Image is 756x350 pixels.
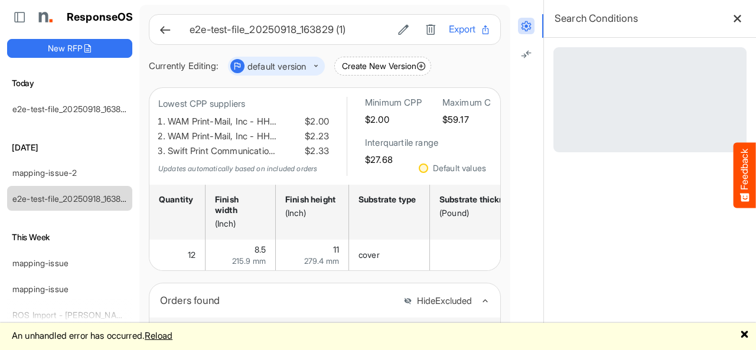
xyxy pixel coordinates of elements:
h6: Search Conditions [555,10,638,27]
span: 279.4 mm [304,256,339,266]
h6: Interquartile range [365,137,438,149]
span: $2.00 [302,115,329,129]
li: Swift Print Communicatio… [168,144,329,159]
div: Finish width [215,194,262,215]
a: e2e-test-file_20250918_163829 (1) [12,104,141,114]
div: Substrate thickness or weight [439,194,560,205]
a: Reload [145,330,172,341]
p: Lowest CPP suppliers [158,97,329,112]
button: Create New Version [334,57,431,76]
td: 8.5 is template cell Column Header httpsnorthellcomontologiesmapping-rulesmeasurementhasfinishsiz... [206,240,276,270]
td: 11 is template cell Column Header httpsnorthellcomontologiesmapping-rulesmeasurementhasfinishsize... [276,240,349,270]
button: Export [449,22,491,37]
button: New RFP [7,39,132,58]
h6: [DATE] [7,141,132,154]
span: 8.5 [255,244,266,254]
button: HideExcluded [403,296,472,306]
h6: Today [7,77,132,90]
span: 12 [188,250,195,260]
span: 11 [333,244,339,254]
h6: e2e-test-file_20250918_163829 (1) [190,25,385,35]
div: Finish height [285,194,335,205]
li: WAM Print-Mail, Inc - HH… [168,115,329,129]
span: $2.23 [302,129,329,144]
button: Edit [395,22,412,37]
h5: $27.68 [365,155,438,165]
div: (Inch) [215,218,262,229]
span: cover [359,250,380,260]
h1: ResponseOS [67,11,133,24]
span: 215.9 mm [232,256,266,266]
li: WAM Print-Mail, Inc - HH… [168,129,329,144]
img: Northell [32,5,56,29]
h6: This Week [7,231,132,244]
td: 80 is template cell Column Header httpsnorthellcomontologiesmapping-rulesmaterialhasmaterialthick... [430,240,573,270]
span: $2.33 [302,144,329,159]
td: 12 is template cell Column Header httpsnorthellcomontologiesmapping-rulesorderhasquantity [149,240,206,270]
div: Loading... [553,47,747,152]
h6: Minimum CPP [365,97,422,109]
div: Default values [433,164,486,172]
a: mapping-issue [12,258,69,268]
div: Orders found [160,292,395,309]
a: mapping-issue-2 [12,168,77,178]
div: Substrate type [359,194,416,205]
a: mapping-issue [12,284,69,294]
h5: $59.17 [442,115,502,125]
td: cover is template cell Column Header httpsnorthellcomontologiesmapping-rulesmaterialhassubstratem... [349,240,430,270]
a: e2e-test-file_20250918_163829 (1) [12,194,141,204]
div: (Inch) [285,208,335,218]
em: Updates automatically based on included orders [158,164,317,173]
div: Currently Editing: [149,59,219,74]
a: 🗙 [740,328,749,342]
button: Delete [422,22,439,37]
h5: $2.00 [365,115,422,125]
div: Quantity [159,194,192,205]
button: Feedback [734,142,756,208]
h6: Maximum CPP [442,97,502,109]
div: (Pound) [439,208,560,218]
